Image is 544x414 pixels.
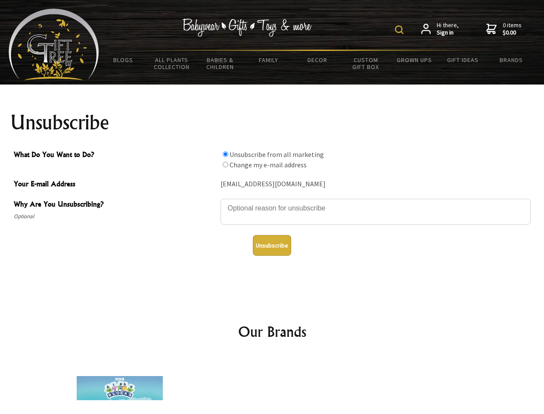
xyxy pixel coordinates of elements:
[438,51,487,69] a: Gift Ideas
[230,150,324,159] label: Unsubscribe from all marketing
[196,51,245,76] a: Babies & Children
[437,22,459,37] span: Hi there,
[221,178,531,191] div: [EMAIL_ADDRESS][DOMAIN_NAME]
[221,199,531,225] textarea: Why Are You Unsubscribing?
[421,22,459,37] a: Hi there,Sign in
[14,199,216,211] span: Why Are You Unsubscribing?
[230,160,307,169] label: Change my e-mail address
[390,51,438,69] a: Grown Ups
[14,149,216,162] span: What Do You Want to Do?
[9,9,99,80] img: Babyware - Gifts - Toys and more...
[437,29,459,37] strong: Sign in
[487,51,536,69] a: Brands
[14,211,216,222] span: Optional
[183,19,312,37] img: Babywear - Gifts - Toys & more
[10,112,534,133] h1: Unsubscribe
[395,25,404,34] img: product search
[99,51,148,69] a: BLOGS
[17,321,527,342] h2: Our Brands
[503,29,522,37] strong: $0.00
[503,21,522,37] span: 0 items
[245,51,293,69] a: Family
[293,51,342,69] a: Decor
[223,151,228,157] input: What Do You Want to Do?
[253,235,291,256] button: Unsubscribe
[148,51,196,76] a: All Plants Collection
[342,51,390,76] a: Custom Gift Box
[223,162,228,167] input: What Do You Want to Do?
[14,179,216,191] span: Your E-mail Address
[486,22,522,37] a: 0 items$0.00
